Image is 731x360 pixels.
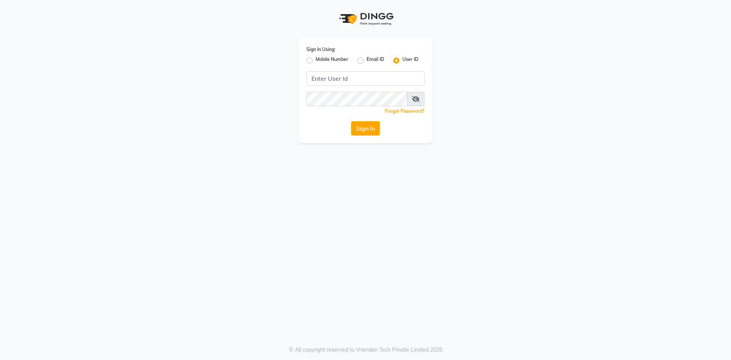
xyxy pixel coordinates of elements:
input: Username [306,92,407,106]
button: Sign In [351,121,380,136]
input: Username [306,71,425,86]
label: Email ID [367,56,384,65]
label: Mobile Number [316,56,348,65]
a: Forgot Password? [385,108,425,114]
label: Sign In Using: [306,46,335,53]
label: User ID [402,56,418,65]
img: logo1.svg [335,8,396,30]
